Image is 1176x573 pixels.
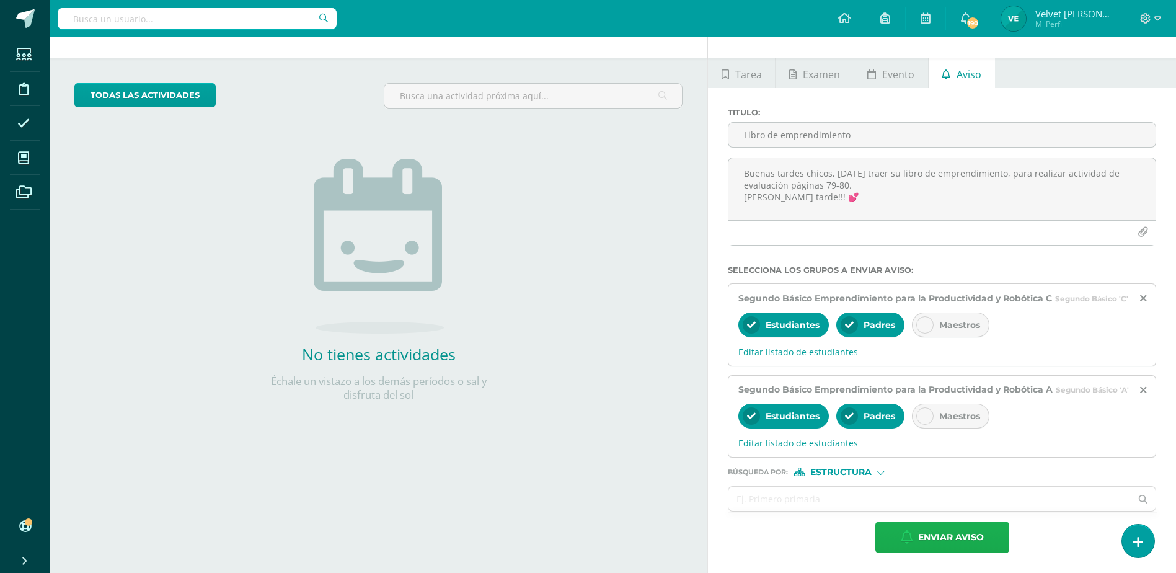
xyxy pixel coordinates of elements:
span: Padres [864,319,895,331]
span: 190 [966,16,979,30]
a: Examen [776,58,853,88]
span: Padres [864,411,895,422]
label: Titulo : [728,108,1156,117]
span: Mi Perfil [1035,19,1110,29]
img: no_activities.png [314,159,444,334]
h2: No tienes actividades [255,344,503,365]
textarea: Buenas tardes chicos, [DATE] traer su libro de emprendimiento, para realizar actividad de evaluac... [728,158,1156,220]
span: Búsqueda por : [728,469,788,476]
span: Editar listado de estudiantes [738,437,1146,449]
button: Enviar aviso [875,522,1009,553]
p: Échale un vistazo a los demás períodos o sal y disfruta del sol [255,375,503,402]
span: Segundo Básico Emprendimiento para la Productividad y Robótica C [738,293,1052,304]
a: Aviso [929,58,995,88]
span: Segundo Básico 'A' [1056,385,1129,394]
span: Evento [882,60,914,89]
span: Tarea [735,60,762,89]
input: Busca una actividad próxima aquí... [384,84,683,108]
input: Busca un usuario... [58,8,337,29]
img: 19b1e203de8e9b1ed5dcdd77fbbab152.png [1001,6,1026,31]
span: Maestros [939,319,980,331]
span: Aviso [957,60,981,89]
span: Segundo Básico Emprendimiento para la Productividad y Robótica A [738,384,1053,395]
input: Titulo [728,123,1156,147]
span: Examen [803,60,840,89]
a: Tarea [708,58,775,88]
a: todas las Actividades [74,83,216,107]
span: Estructura [810,469,872,476]
span: Enviar aviso [918,522,984,553]
span: Editar listado de estudiantes [738,346,1146,358]
span: Maestros [939,411,980,422]
input: Ej. Primero primaria [728,487,1131,511]
span: Estudiantes [766,319,820,331]
div: [object Object] [794,468,887,476]
label: Selecciona los grupos a enviar aviso : [728,265,1156,275]
span: Estudiantes [766,411,820,422]
span: Velvet [PERSON_NAME] [1035,7,1110,20]
a: Evento [854,58,928,88]
span: Segundo Básico 'C' [1055,294,1128,303]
